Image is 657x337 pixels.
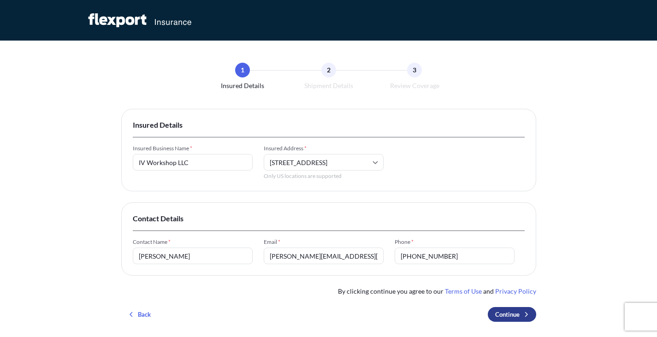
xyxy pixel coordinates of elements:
button: Continue [488,307,536,322]
input: Enter full name [133,154,253,171]
span: 3 [413,65,416,75]
a: Privacy Policy [495,287,536,295]
span: Insured Details [133,120,525,130]
span: Review Coverage [390,81,439,90]
span: Contact Name [133,238,253,246]
span: Email [264,238,384,246]
span: Insured Details [221,81,264,90]
span: 2 [327,65,331,75]
span: Insured Address [264,145,384,152]
span: Contact Details [133,214,525,223]
span: By clicking continue you agree to our and [338,287,536,296]
p: Continue [495,310,520,319]
input: Enter full name [133,248,253,264]
span: Shipment Details [304,81,353,90]
a: Terms of Use [445,287,482,295]
span: 1 [241,65,244,75]
span: Phone [395,238,515,246]
span: Insured Business Name [133,145,253,152]
button: Back [121,307,158,322]
input: Enter email [264,248,384,264]
input: Enter full address [264,154,384,171]
span: Only US locations are supported [264,172,384,180]
p: Back [138,310,151,319]
input: +1 (111) 111-111 [395,248,515,264]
